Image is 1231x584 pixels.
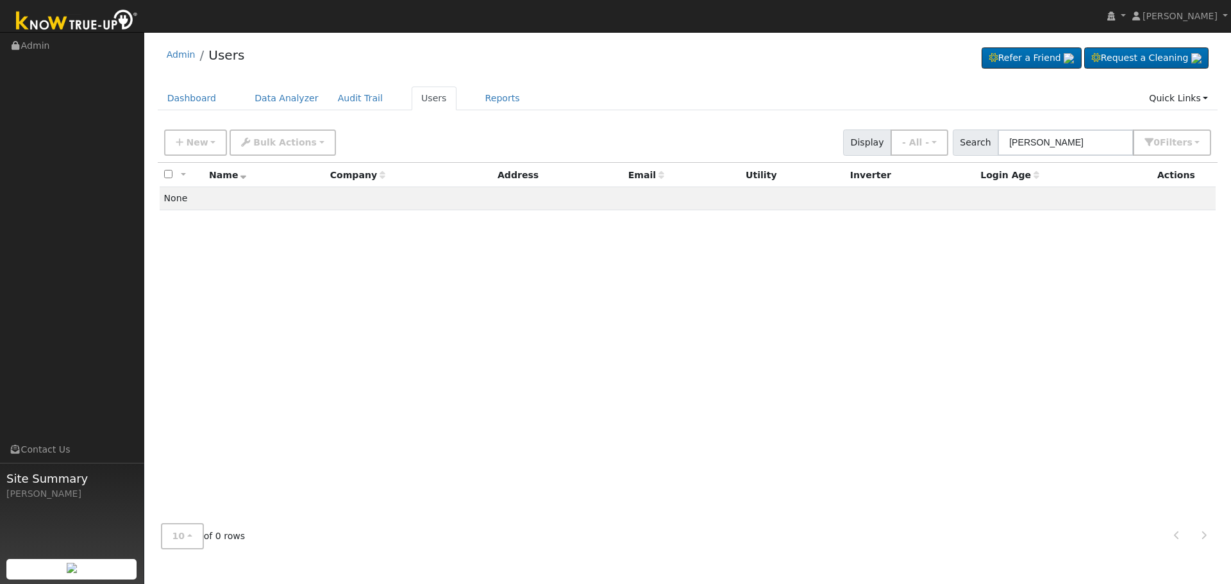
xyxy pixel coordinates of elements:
button: 10 [161,523,204,549]
a: Dashboard [158,87,226,110]
span: Company name [330,170,385,180]
button: New [164,129,228,156]
button: 0Filters [1133,129,1211,156]
img: retrieve [1191,53,1202,63]
a: Reports [476,87,530,110]
span: Days since last login [980,170,1039,180]
span: [PERSON_NAME] [1143,11,1218,21]
span: Email [628,170,664,180]
div: Inverter [850,169,971,182]
button: Bulk Actions [230,129,335,156]
a: Request a Cleaning [1084,47,1209,69]
span: Search [953,129,998,156]
span: Name [209,170,247,180]
a: Audit Trail [328,87,392,110]
span: of 0 rows [161,523,246,549]
td: None [160,187,1216,210]
span: 10 [172,531,185,541]
input: Search [998,129,1134,156]
img: retrieve [67,563,77,573]
a: Users [208,47,244,63]
div: Address [498,169,619,182]
img: retrieve [1064,53,1074,63]
div: Actions [1157,169,1211,182]
div: Utility [746,169,841,182]
span: Site Summary [6,470,137,487]
span: Display [843,129,891,156]
span: New [186,137,208,147]
span: Bulk Actions [253,137,317,147]
span: s [1187,137,1192,147]
button: - All - [891,129,948,156]
a: Refer a Friend [982,47,1082,69]
a: Users [412,87,456,110]
a: Data Analyzer [245,87,328,110]
a: Admin [167,49,196,60]
a: Quick Links [1139,87,1218,110]
span: Filter [1160,137,1193,147]
div: [PERSON_NAME] [6,487,137,501]
img: Know True-Up [10,7,144,36]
